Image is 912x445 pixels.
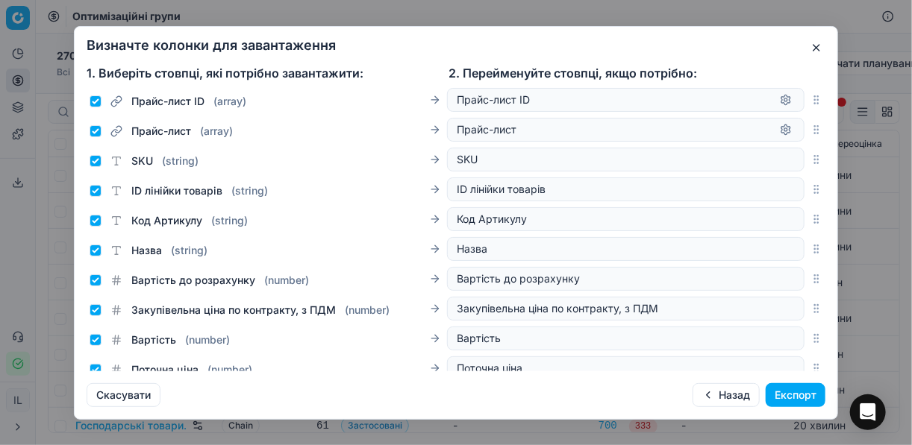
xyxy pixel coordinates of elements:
[87,64,449,82] div: 1. Виберіть стовпці, які потрібно завантажити:
[131,124,191,139] span: Прайс-лист
[131,154,153,168] span: SKU
[131,213,202,228] span: Код Артикулу
[207,362,252,377] span: ( number )
[850,394,886,430] div: Open Intercom Messenger
[131,243,162,258] span: Назва
[162,154,199,168] span: ( string )
[449,64,811,82] div: 2. Перейменуйте стовпці, якщо потрібно:
[211,213,248,228] span: ( string )
[131,94,204,109] span: Прайс-лист ID
[87,39,825,52] h2: Визначте колонки для завантаження
[131,183,222,198] span: ID лінійки товарів
[231,183,268,198] span: ( string )
[693,383,760,407] button: Назад
[131,362,199,377] span: Поточна ціна
[87,383,160,407] button: Скасувати
[766,383,825,407] button: Експорт
[131,303,336,318] span: Закупівельна ціна по контракту, з ПДМ
[264,273,309,288] span: ( number )
[345,303,390,318] span: ( number )
[185,332,230,347] span: ( number )
[213,94,246,109] span: ( array )
[171,243,207,258] span: ( string )
[131,332,176,347] span: Вартість
[200,124,233,139] span: ( array )
[131,273,255,288] span: Вартість до розрахунку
